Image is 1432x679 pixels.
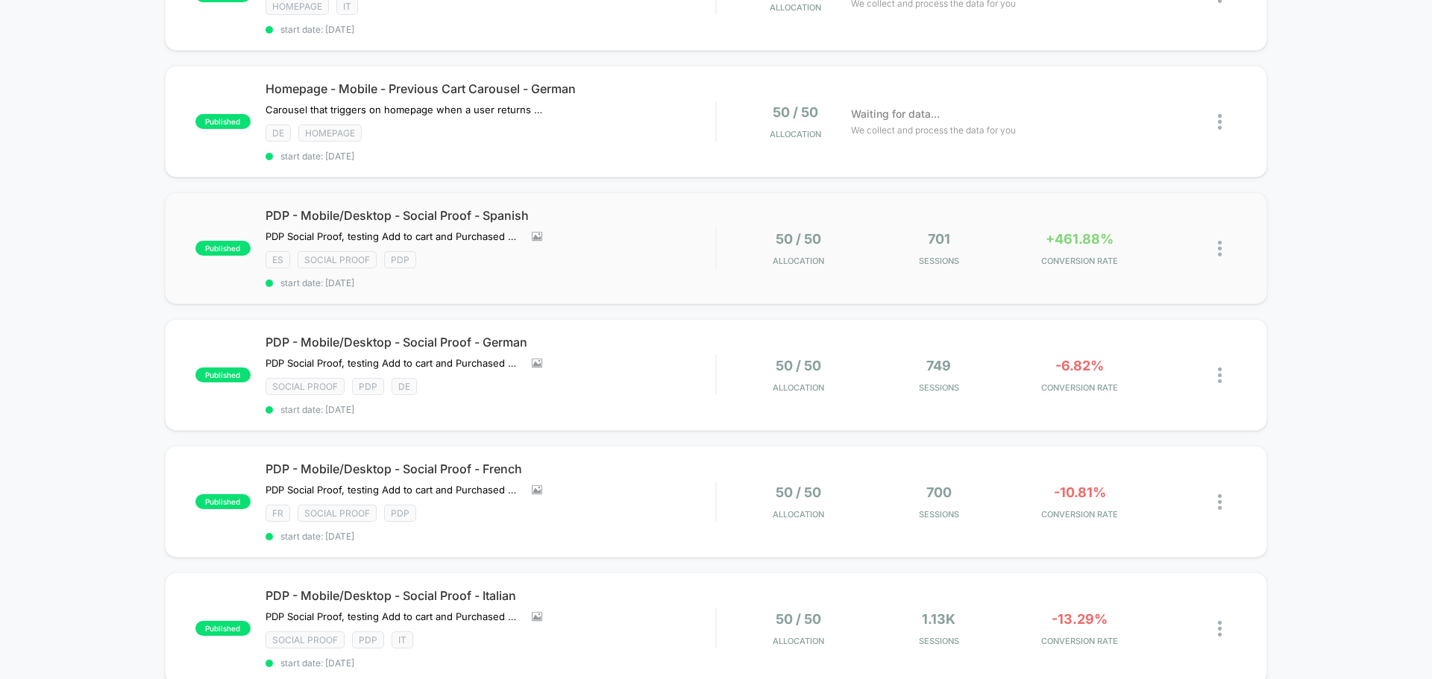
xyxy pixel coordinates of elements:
[195,241,251,256] span: published
[776,484,821,500] span: 50 / 50
[922,611,955,627] span: 1.13k
[266,151,715,162] span: start date: [DATE]
[1046,231,1114,247] span: +461.88%
[266,461,715,476] span: PDP - Mobile/Desktop - Social Proof - French
[266,505,290,522] span: FR
[1218,241,1222,256] img: close
[773,104,818,120] span: 50 / 50
[392,378,417,395] span: DE
[266,335,715,350] span: PDP - Mobile/Desktop - Social Proof - German
[1055,358,1104,373] span: -6.82%
[926,358,951,373] span: 749
[266,251,290,268] span: ES
[1054,484,1106,500] span: -10.81%
[266,81,715,96] span: Homepage - Mobile - Previous Cart Carousel - German
[873,382,1006,393] span: Sessions
[266,24,715,35] span: start date: [DATE]
[266,588,715,603] span: PDP - Mobile/Desktop - Social Proof - Italian
[770,129,821,139] span: Allocation
[851,123,1016,137] span: We collect and process the data for you
[392,631,413,648] span: IT
[266,378,345,395] span: SOCIAL PROOF
[773,256,824,266] span: Allocation
[384,251,416,268] span: PDP
[873,636,1006,646] span: Sessions
[776,358,821,373] span: 50 / 50
[266,357,521,369] span: PDP Social Proof, testing Add to cart and Purchased messaging
[773,382,824,393] span: Allocation
[851,106,940,122] span: Waiting for data...
[776,231,821,247] span: 50 / 50
[926,484,952,500] span: 700
[195,494,251,509] span: published
[770,2,821,13] span: Allocation
[773,636,824,646] span: Allocation
[266,610,521,622] span: PDP Social Proof, testing Add to cart and Purchased messaging
[928,231,950,247] span: 701
[266,124,291,142] span: DE
[195,367,251,382] span: published
[195,621,251,636] span: published
[266,631,345,648] span: SOCIAL PROOF
[352,378,384,395] span: PDP
[298,124,362,142] span: HOMEPAGE
[776,611,821,627] span: 50 / 50
[873,256,1006,266] span: Sessions
[1013,256,1146,266] span: CONVERSION RATE
[1218,114,1222,130] img: close
[266,484,521,496] span: PDP Social Proof, testing Add to cart and Purchased messaging
[1013,382,1146,393] span: CONVERSION RATE
[1013,509,1146,519] span: CONVERSION RATE
[1218,621,1222,637] img: close
[298,505,377,522] span: SOCIAL PROOF
[1218,367,1222,383] img: close
[266,208,715,223] span: PDP - Mobile/Desktop - Social Proof - Spanish
[266,104,542,116] span: Carousel that triggers on homepage when a user returns and their cart has more than 0 items in it...
[384,505,416,522] span: PDP
[266,277,715,288] span: start date: [DATE]
[352,631,384,648] span: PDP
[195,114,251,129] span: published
[266,230,521,242] span: PDP Social Proof, testing Add to cart and Purchased messaging
[773,509,824,519] span: Allocation
[298,251,377,268] span: SOCIAL PROOF
[1013,636,1146,646] span: CONVERSION RATE
[873,509,1006,519] span: Sessions
[1052,611,1108,627] span: -13.29%
[1218,494,1222,510] img: close
[266,404,715,415] span: start date: [DATE]
[266,657,715,669] span: start date: [DATE]
[266,531,715,542] span: start date: [DATE]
